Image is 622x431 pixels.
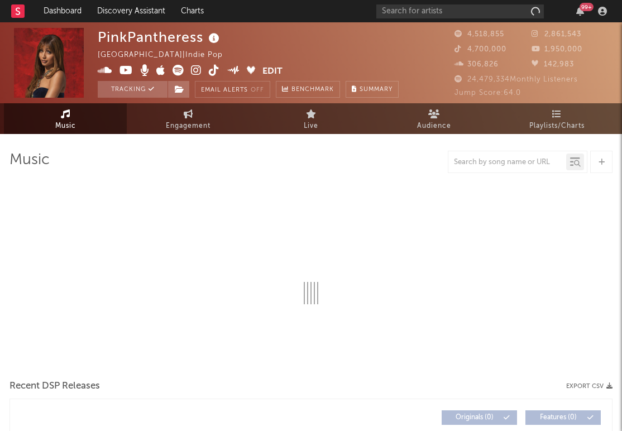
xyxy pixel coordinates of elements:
[525,410,601,425] button: Features(0)
[55,119,76,133] span: Music
[346,81,399,98] button: Summary
[291,83,334,97] span: Benchmark
[4,103,127,134] a: Music
[580,3,594,11] div: 99 +
[532,61,574,68] span: 142,983
[448,158,566,167] input: Search by song name or URL
[276,81,340,98] a: Benchmark
[195,81,270,98] button: Email AlertsOff
[262,65,283,79] button: Edit
[442,410,517,425] button: Originals(0)
[495,103,618,134] a: Playlists/Charts
[376,4,544,18] input: Search for artists
[372,103,495,134] a: Audience
[576,7,584,16] button: 99+
[454,76,578,83] span: 24,479,334 Monthly Listeners
[532,46,582,53] span: 1,950,000
[98,81,168,98] button: Tracking
[250,103,372,134] a: Live
[98,49,236,62] div: [GEOGRAPHIC_DATA] | Indie Pop
[566,383,613,390] button: Export CSV
[98,28,222,46] div: PinkPantheress
[532,31,581,38] span: 2,861,543
[417,119,451,133] span: Audience
[127,103,250,134] a: Engagement
[454,89,521,97] span: Jump Score: 64.0
[304,119,318,133] span: Live
[533,414,584,421] span: Features ( 0 )
[360,87,393,93] span: Summary
[166,119,210,133] span: Engagement
[529,119,585,133] span: Playlists/Charts
[251,87,264,93] em: Off
[454,31,504,38] span: 4,518,855
[454,46,506,53] span: 4,700,000
[9,380,100,393] span: Recent DSP Releases
[454,61,499,68] span: 306,826
[449,414,500,421] span: Originals ( 0 )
